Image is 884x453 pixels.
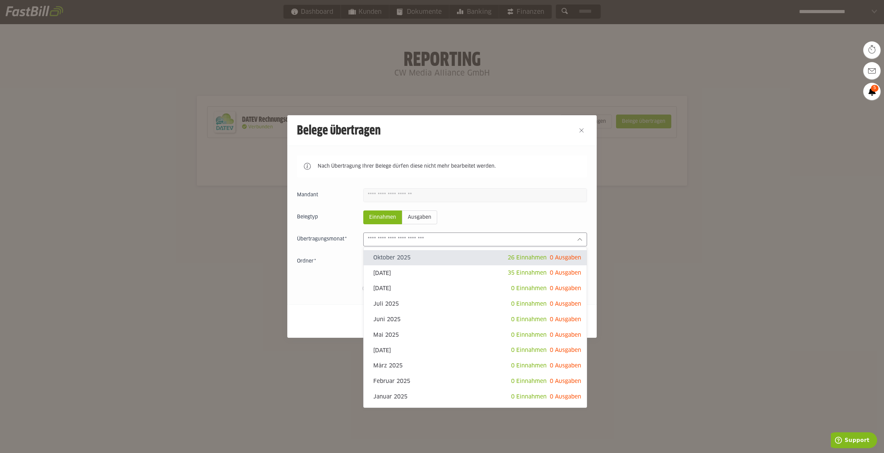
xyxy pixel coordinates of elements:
[364,374,587,389] sl-option: Februar 2025
[508,255,547,260] span: 26 Einnahmen
[550,301,581,307] span: 0 Ausgaben
[550,363,581,368] span: 0 Ausgaben
[511,286,547,291] span: 0 Einnahmen
[550,255,581,260] span: 0 Ausgaben
[511,347,547,353] span: 0 Einnahmen
[364,343,587,358] sl-option: [DATE]
[511,378,547,384] span: 0 Einnahmen
[511,363,547,368] span: 0 Einnahmen
[508,270,547,276] span: 35 Einnahmen
[364,281,587,296] sl-option: [DATE]
[364,265,587,281] sl-option: [DATE]
[550,347,581,353] span: 0 Ausgaben
[297,285,587,292] sl-switch: Bereits übertragene Belege werden übermittelt
[550,270,581,276] span: 0 Ausgaben
[364,389,587,405] sl-option: Januar 2025
[550,286,581,291] span: 0 Ausgaben
[550,332,581,338] span: 0 Ausgaben
[364,312,587,327] sl-option: Juni 2025
[364,358,587,374] sl-option: März 2025
[550,317,581,322] span: 0 Ausgaben
[863,83,881,100] a: 5
[511,301,547,307] span: 0 Einnahmen
[363,210,402,224] sl-radio-button: Einnahmen
[511,394,547,400] span: 0 Einnahmen
[402,210,437,224] sl-radio-button: Ausgaben
[364,327,587,343] sl-option: Mai 2025
[364,296,587,312] sl-option: Juli 2025
[364,250,587,266] sl-option: Oktober 2025
[550,394,581,400] span: 0 Ausgaben
[511,332,547,338] span: 0 Einnahmen
[871,85,878,92] span: 5
[831,432,877,450] iframe: Öffnet ein Widget, in dem Sie weitere Informationen finden
[550,378,581,384] span: 0 Ausgaben
[511,317,547,322] span: 0 Einnahmen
